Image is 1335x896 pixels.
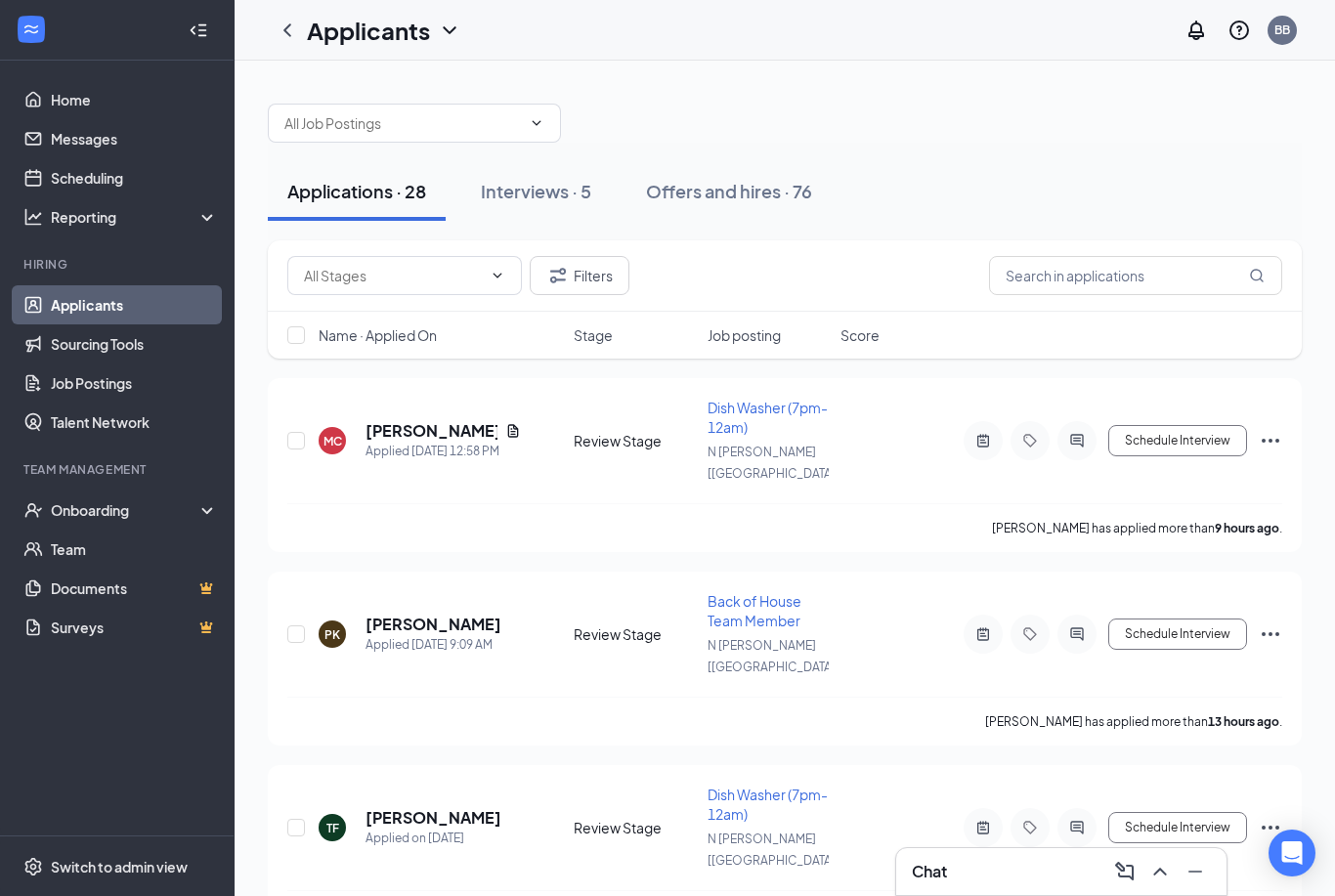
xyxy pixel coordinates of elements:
span: N [PERSON_NAME] [[GEOGRAPHIC_DATA]] [708,445,840,481]
b: 13 hours ago [1208,714,1279,729]
span: Dish Washer (7pm-12am) [708,399,828,436]
span: N [PERSON_NAME] [[GEOGRAPHIC_DATA]] [708,638,840,674]
span: Score [840,325,880,345]
svg: Analysis [23,207,43,227]
svg: ChevronDown [529,115,544,131]
h1: Applicants [307,14,430,47]
svg: Tag [1018,626,1042,642]
div: Offers and hires · 76 [646,179,812,203]
svg: QuestionInfo [1227,19,1251,42]
svg: ActiveChat [1065,626,1089,642]
svg: ActiveChat [1065,433,1089,448]
svg: Notifications [1184,19,1208,42]
a: Sourcing Tools [51,324,218,363]
div: Reporting [51,207,219,227]
svg: Ellipses [1259,816,1282,839]
svg: ActiveNote [971,433,995,448]
input: Search in applications [989,256,1282,295]
svg: ActiveNote [971,626,995,642]
input: All Stages [304,265,482,286]
svg: Collapse [189,21,208,40]
svg: ActiveChat [1065,820,1089,835]
div: Applied on [DATE] [366,829,501,848]
svg: MagnifyingGlass [1249,268,1265,283]
svg: Ellipses [1259,429,1282,452]
p: [PERSON_NAME] has applied more than . [992,520,1282,536]
svg: UserCheck [23,500,43,520]
h5: [PERSON_NAME] [366,614,501,635]
b: 9 hours ago [1215,521,1279,535]
h5: [PERSON_NAME] [366,420,497,442]
div: Team Management [23,461,214,478]
a: Scheduling [51,158,218,197]
button: Minimize [1180,856,1211,887]
a: DocumentsCrown [51,569,218,608]
button: ComposeMessage [1109,856,1141,887]
svg: WorkstreamLogo [22,20,41,39]
div: MC [323,433,342,449]
div: Applications · 28 [287,179,426,203]
div: Applied [DATE] 9:09 AM [366,635,501,655]
p: [PERSON_NAME] has applied more than . [985,713,1282,730]
svg: ComposeMessage [1113,860,1137,883]
div: Interviews · 5 [481,179,591,203]
button: ChevronUp [1144,856,1176,887]
svg: ChevronUp [1148,860,1172,883]
button: Schedule Interview [1108,425,1247,456]
a: Home [51,80,218,119]
a: Applicants [51,285,218,324]
svg: Tag [1018,820,1042,835]
span: N [PERSON_NAME] [[GEOGRAPHIC_DATA]] [708,832,840,868]
svg: Ellipses [1259,622,1282,646]
a: Talent Network [51,403,218,442]
svg: Minimize [1184,860,1207,883]
span: Stage [574,325,613,345]
svg: Document [505,423,521,439]
span: Job posting [708,325,781,345]
input: All Job Postings [284,112,521,134]
div: Switch to admin view [51,857,188,876]
span: Dish Washer (7pm-12am) [708,786,828,823]
button: Filter Filters [530,256,629,295]
svg: Tag [1018,433,1042,448]
svg: ChevronDown [490,268,505,283]
button: Schedule Interview [1108,619,1247,650]
span: Name · Applied On [319,325,437,345]
a: Messages [51,119,218,158]
svg: ChevronLeft [276,19,299,42]
div: TF [326,820,339,836]
a: Team [51,530,218,569]
svg: Filter [546,264,570,287]
div: Onboarding [51,500,201,520]
div: Review Stage [574,624,696,644]
a: SurveysCrown [51,608,218,647]
div: Review Stage [574,818,696,837]
svg: ActiveNote [971,820,995,835]
h3: Chat [912,861,947,882]
div: PK [324,626,340,643]
div: BB [1274,21,1290,38]
span: Back of House Team Member [708,592,801,629]
button: Schedule Interview [1108,812,1247,843]
div: Hiring [23,256,214,273]
svg: Settings [23,857,43,876]
div: Open Intercom Messenger [1269,830,1315,876]
div: Review Stage [574,431,696,450]
h5: [PERSON_NAME] [366,807,501,829]
a: Job Postings [51,363,218,403]
div: Applied [DATE] 12:58 PM [366,442,521,461]
svg: ChevronDown [438,19,461,42]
